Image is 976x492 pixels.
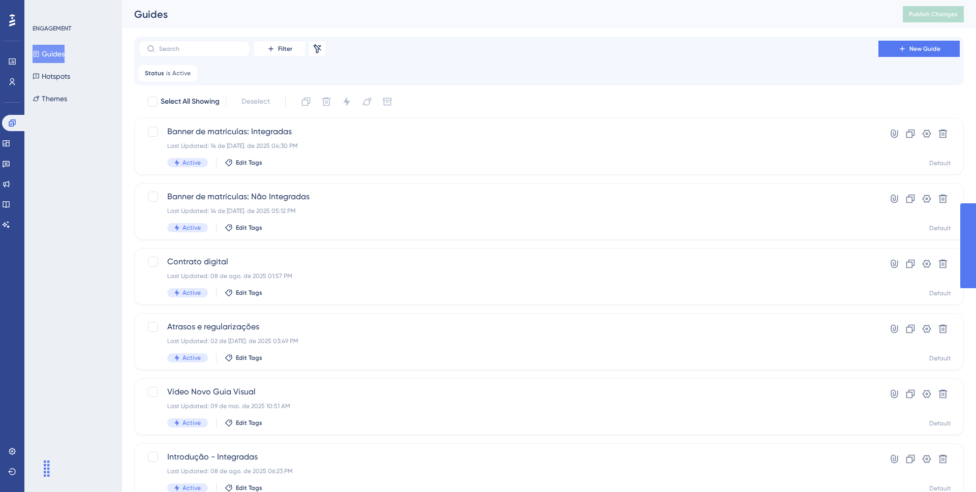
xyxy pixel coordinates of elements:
[167,321,849,333] span: Atrasos e regularizações
[929,419,951,427] div: Default
[134,7,877,21] div: Guides
[167,272,849,280] div: Last Updated: 08 de ago. de 2025 01:57 PM
[145,69,164,77] span: Status
[182,224,201,232] span: Active
[33,67,70,85] button: Hotspots
[167,142,849,150] div: Last Updated: 14 de [DATE]. de 2025 04:30 PM
[225,419,262,427] button: Edit Tags
[254,41,305,57] button: Filter
[225,224,262,232] button: Edit Tags
[929,289,951,297] div: Default
[182,354,201,362] span: Active
[929,159,951,167] div: Default
[182,484,201,492] span: Active
[182,159,201,167] span: Active
[167,402,849,410] div: Last Updated: 09 de mai. de 2025 10:51 AM
[225,159,262,167] button: Edit Tags
[182,419,201,427] span: Active
[278,45,292,53] span: Filter
[167,207,849,215] div: Last Updated: 14 de [DATE]. de 2025 05:12 PM
[182,289,201,297] span: Active
[33,89,67,108] button: Themes
[33,45,65,63] button: Guides
[225,484,262,492] button: Edit Tags
[933,452,964,482] iframe: UserGuiding AI Assistant Launcher
[167,451,849,463] span: Introdução - Integradas
[225,354,262,362] button: Edit Tags
[167,337,849,345] div: Last Updated: 02 de [DATE]. de 2025 03:49 PM
[241,96,270,108] span: Deselect
[33,24,71,33] div: ENGAGEMENT
[236,419,262,427] span: Edit Tags
[172,69,191,77] span: Active
[909,10,958,18] span: Publish Changes
[903,6,964,22] button: Publish Changes
[929,354,951,362] div: Default
[161,96,220,108] span: Select All Showing
[236,354,262,362] span: Edit Tags
[236,224,262,232] span: Edit Tags
[878,41,960,57] button: New Guide
[909,45,940,53] span: New Guide
[232,93,279,111] button: Deselect
[236,289,262,297] span: Edit Tags
[236,159,262,167] span: Edit Tags
[167,256,849,268] span: Contrato digital
[167,126,849,138] span: Banner de matrículas: Integradas
[166,69,170,77] span: is
[225,289,262,297] button: Edit Tags
[167,191,849,203] span: Banner de matrículas: Não Integradas
[167,386,849,398] span: Vídeo Novo Guia Visual
[159,45,241,52] input: Search
[167,467,849,475] div: Last Updated: 08 de ago. de 2025 06:23 PM
[236,484,262,492] span: Edit Tags
[39,453,55,484] div: Drag
[929,224,951,232] div: Default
